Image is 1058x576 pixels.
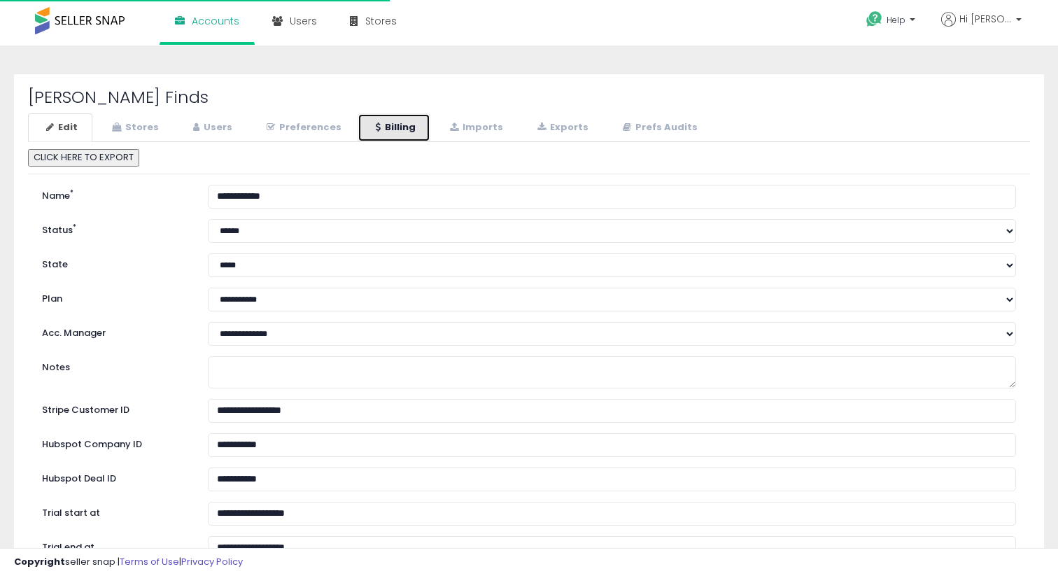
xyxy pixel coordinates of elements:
label: Trial end at [31,536,197,554]
span: Users [290,14,317,28]
label: Acc. Manager [31,322,197,340]
a: Stores [94,113,174,142]
div: seller snap | | [14,556,243,569]
a: Exports [519,113,603,142]
h2: [PERSON_NAME] Finds [28,88,1030,106]
a: Privacy Policy [181,555,243,568]
button: CLICK HERE TO EXPORT [28,149,139,167]
strong: Copyright [14,555,65,568]
label: State [31,253,197,272]
span: Accounts [192,14,239,28]
a: Prefs Audits [605,113,712,142]
label: Status [31,219,197,237]
label: Trial start at [31,502,197,520]
label: Name [31,185,197,203]
label: Hubspot Deal ID [31,468,197,486]
a: Users [175,113,247,142]
a: Preferences [248,113,356,142]
a: Hi [PERSON_NAME] [941,12,1022,43]
label: Hubspot Company ID [31,433,197,451]
label: Plan [31,288,197,306]
a: Terms of Use [120,555,179,568]
label: Notes [31,356,197,374]
i: Get Help [866,10,883,28]
span: Help [887,14,905,26]
label: Stripe Customer ID [31,399,197,417]
a: Imports [432,113,518,142]
a: Billing [358,113,430,142]
span: Stores [365,14,397,28]
span: Hi [PERSON_NAME] [959,12,1012,26]
a: Edit [28,113,92,142]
